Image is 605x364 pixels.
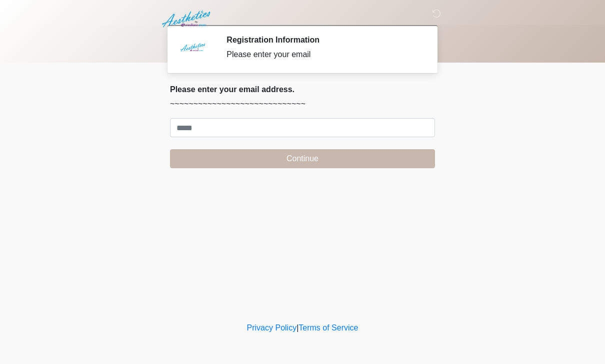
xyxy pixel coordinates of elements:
a: Terms of Service [298,323,358,332]
img: Agent Avatar [177,35,207,65]
a: | [296,323,298,332]
button: Continue [170,149,435,168]
div: Please enter your email [226,49,420,61]
h2: Registration Information [226,35,420,45]
h2: Please enter your email address. [170,85,435,94]
img: Aesthetics by Emediate Cure Logo [160,8,214,31]
a: Privacy Policy [247,323,297,332]
p: ~~~~~~~~~~~~~~~~~~~~~~~~~~~~~ [170,98,435,110]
